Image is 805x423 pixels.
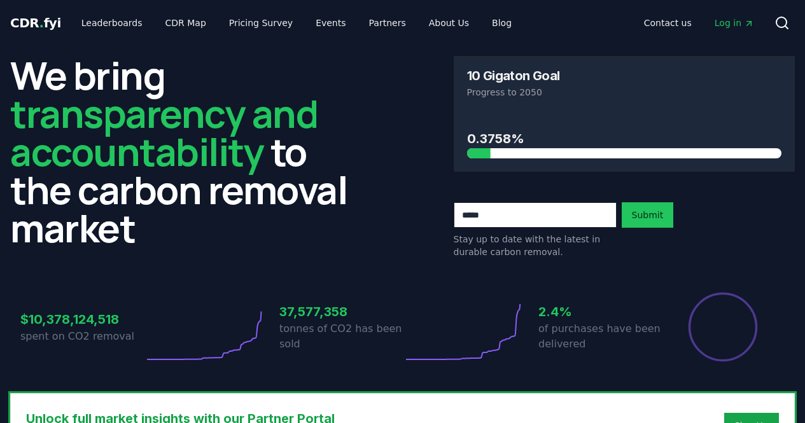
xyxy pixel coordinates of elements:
[467,86,782,99] p: Progress to 2050
[10,87,318,177] span: transparency and accountability
[454,233,617,258] p: Stay up to date with the latest in durable carbon removal.
[634,11,764,34] nav: Main
[155,11,216,34] a: CDR Map
[305,11,356,34] a: Events
[10,14,61,32] a: CDR.fyi
[467,129,782,148] h3: 0.3758%
[219,11,303,34] a: Pricing Survey
[538,321,662,352] p: of purchases have been delivered
[71,11,153,34] a: Leaderboards
[538,302,662,321] h3: 2.4%
[687,291,759,363] div: Percentage of sales delivered
[39,15,44,31] span: .
[622,202,674,228] button: Submit
[71,11,522,34] nav: Main
[10,56,352,247] h2: We bring to the carbon removal market
[419,11,479,34] a: About Us
[715,17,754,29] span: Log in
[20,329,144,344] p: spent on CO2 removal
[482,11,522,34] a: Blog
[10,15,61,31] span: CDR fyi
[20,310,144,329] h3: $10,378,124,518
[634,11,702,34] a: Contact us
[467,69,560,82] h3: 10 Gigaton Goal
[359,11,416,34] a: Partners
[279,321,403,352] p: tonnes of CO2 has been sold
[279,302,403,321] h3: 37,577,358
[704,11,764,34] a: Log in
